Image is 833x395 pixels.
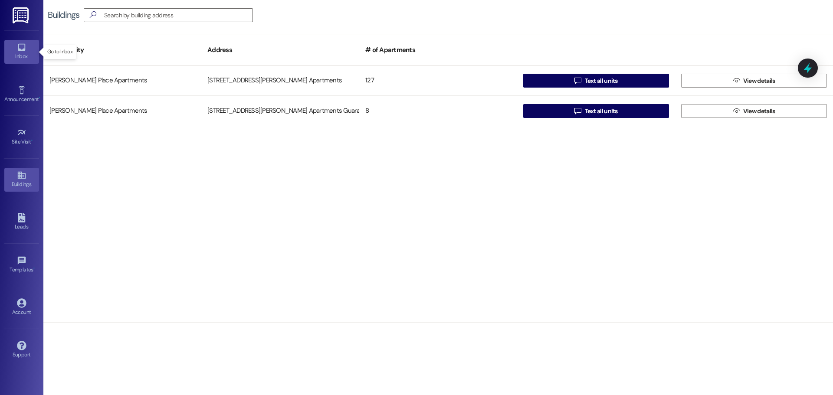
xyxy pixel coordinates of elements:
a: Account [4,296,39,319]
span: • [33,265,35,271]
span: Text all units [585,107,618,116]
span: Text all units [585,76,618,85]
a: Support [4,338,39,362]
div: [STREET_ADDRESS][PERSON_NAME] Apartments Guarantors [201,102,359,120]
div: 8 [359,102,517,120]
i:  [574,77,581,84]
span: View details [743,107,775,116]
div: 127 [359,72,517,89]
div: [STREET_ADDRESS][PERSON_NAME] Apartments [201,72,359,89]
i:  [86,10,100,20]
div: [PERSON_NAME] Place Apartments [43,102,201,120]
button: Text all units [523,74,669,88]
img: ResiDesk Logo [13,7,30,23]
a: Leads [4,210,39,234]
input: Search by building address [104,9,253,21]
span: View details [743,76,775,85]
button: View details [681,104,827,118]
div: Community [43,39,201,61]
a: Buildings [4,168,39,191]
a: Site Visit • [4,125,39,149]
span: • [31,137,33,144]
i:  [733,108,740,114]
i:  [574,108,581,114]
button: View details [681,74,827,88]
span: • [39,95,40,101]
div: Address [201,39,359,61]
a: Inbox [4,40,39,63]
i:  [733,77,740,84]
p: Go to Inbox [47,48,72,55]
div: [PERSON_NAME] Place Apartments [43,72,201,89]
div: # of Apartments [359,39,517,61]
div: Buildings [48,10,79,20]
a: Templates • [4,253,39,277]
button: Text all units [523,104,669,118]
